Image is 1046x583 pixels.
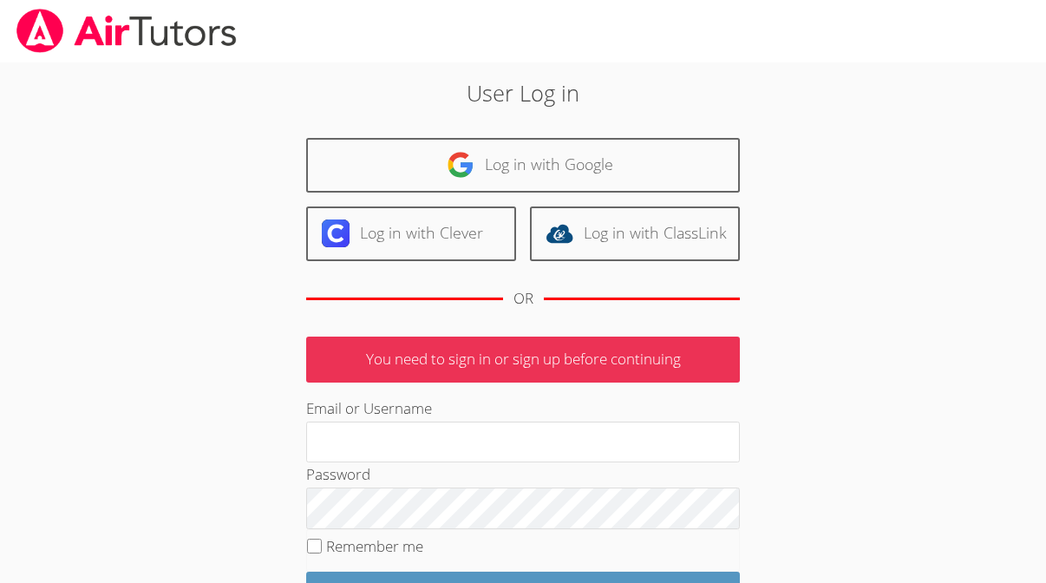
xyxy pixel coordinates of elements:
[546,219,573,247] img: classlink-logo-d6bb404cc1216ec64c9a2012d9dc4662098be43eaf13dc465df04b49fa7ab582.svg
[306,398,432,418] label: Email or Username
[306,206,516,261] a: Log in with Clever
[530,206,740,261] a: Log in with ClassLink
[326,536,423,556] label: Remember me
[322,219,350,247] img: clever-logo-6eab21bc6e7a338710f1a6ff85c0baf02591cd810cc4098c63d3a4b26e2feb20.svg
[306,138,740,193] a: Log in with Google
[240,76,805,109] h2: User Log in
[15,9,239,53] img: airtutors_banner-c4298cdbf04f3fff15de1276eac7730deb9818008684d7c2e4769d2f7ddbe033.png
[447,151,474,179] img: google-logo-50288ca7cdecda66e5e0955fdab243c47b7ad437acaf1139b6f446037453330a.svg
[306,337,740,383] p: You need to sign in or sign up before continuing
[513,286,533,311] div: OR
[306,464,370,484] label: Password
